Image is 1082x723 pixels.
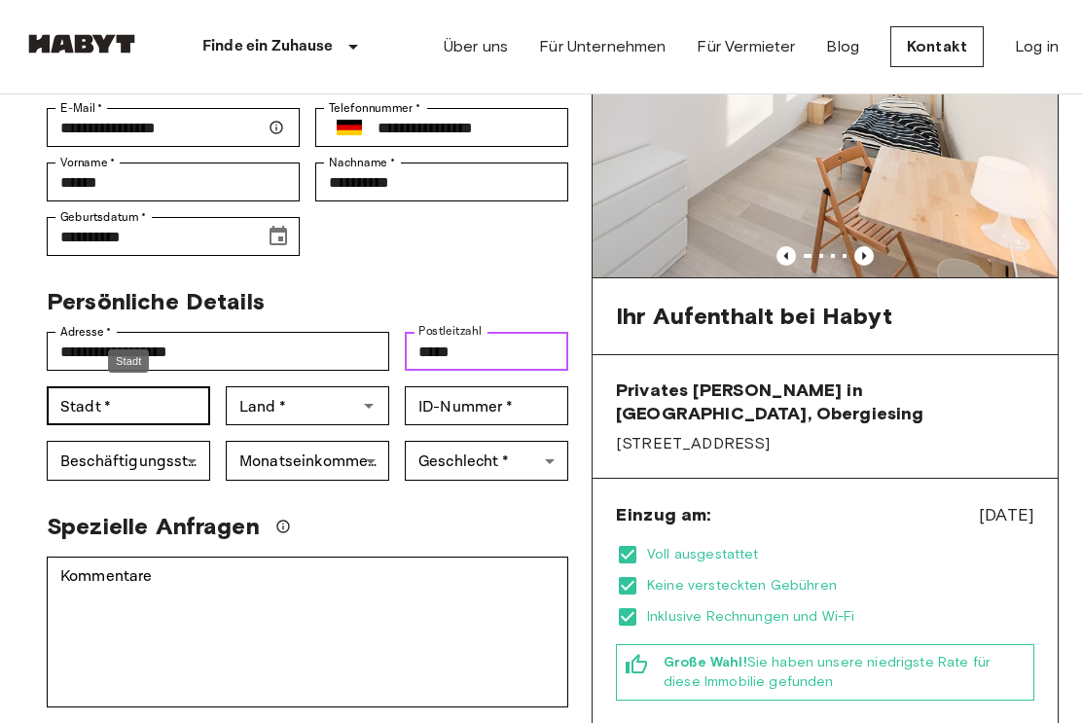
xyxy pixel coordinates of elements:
div: Postleitzahl [405,332,568,371]
button: Choose date, selected date is Aug 2, 2002 [259,217,298,256]
span: Voll ausgestattet [647,545,1034,564]
div: Adresse [47,332,389,371]
b: Große Wahl! [664,654,747,670]
label: Telefonnummer [329,99,420,117]
label: Nachname [329,154,395,171]
div: Vorname [47,163,300,201]
button: Open [355,392,382,419]
span: Sie haben unsere niedrigste Rate für diese Immobilie gefunden [664,653,1026,692]
a: Log in [1015,35,1059,58]
button: Select country [329,107,370,148]
a: Für Vermieter [697,35,795,58]
span: [DATE] [979,502,1034,527]
a: Für Unternehmen [539,35,666,58]
img: Habyt [23,34,140,54]
span: Keine versteckten Gebühren [647,576,1034,596]
label: Geburtsdatum [60,208,147,226]
a: Über uns [444,35,508,58]
span: Persönliche Details [47,287,265,315]
span: Einzug am: [616,503,711,526]
button: Previous image [854,246,874,266]
div: Nachname [315,163,568,201]
span: Privates [PERSON_NAME] in [GEOGRAPHIC_DATA], Obergiesing [616,379,1034,425]
p: Finde ein Zuhause [202,35,334,58]
div: E-Mail [47,108,300,147]
div: Stadt [47,386,210,425]
span: Spezielle Anfragen [47,512,260,541]
label: E-Mail [60,99,103,117]
label: Postleitzahl [418,323,482,340]
div: Stadt [108,349,149,374]
button: Previous image [776,246,796,266]
a: Kontakt [890,26,984,67]
div: ID-Nummer [405,386,568,425]
div: Kommentare [47,557,568,707]
span: Inklusive Rechnungen und Wi-Fi [647,607,1034,627]
label: Vorname [60,154,116,171]
span: [STREET_ADDRESS] [616,433,1034,454]
img: Germany [337,120,362,135]
a: Blog [826,35,859,58]
span: Ihr Aufenthalt bei Habyt [616,302,893,331]
svg: Wir werden unser Bestes tun, um Ihre Anfrage zu erfüllen, aber bitte beachten Sie, dass wir Ihre ... [275,519,291,534]
svg: Stellen Sie sicher, dass Ihre E-Mail-Adresse korrekt ist — wir senden Ihre Buchungsdetails dorthin. [269,120,284,135]
label: Adresse [60,323,112,341]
